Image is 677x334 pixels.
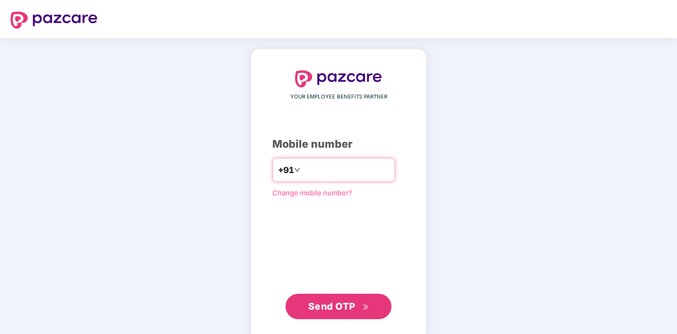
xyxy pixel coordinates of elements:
[278,164,294,177] span: +91
[11,12,97,29] img: logo
[286,294,391,319] button: Send OTPdouble-right
[272,136,405,152] div: Mobile number
[290,93,387,101] span: YOUR EMPLOYEE BENEFITS PARTNER
[295,70,382,87] img: logo
[294,167,300,173] span: down
[308,301,355,312] span: Send OTP
[362,304,369,311] span: double-right
[272,188,352,197] a: Change mobile number?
